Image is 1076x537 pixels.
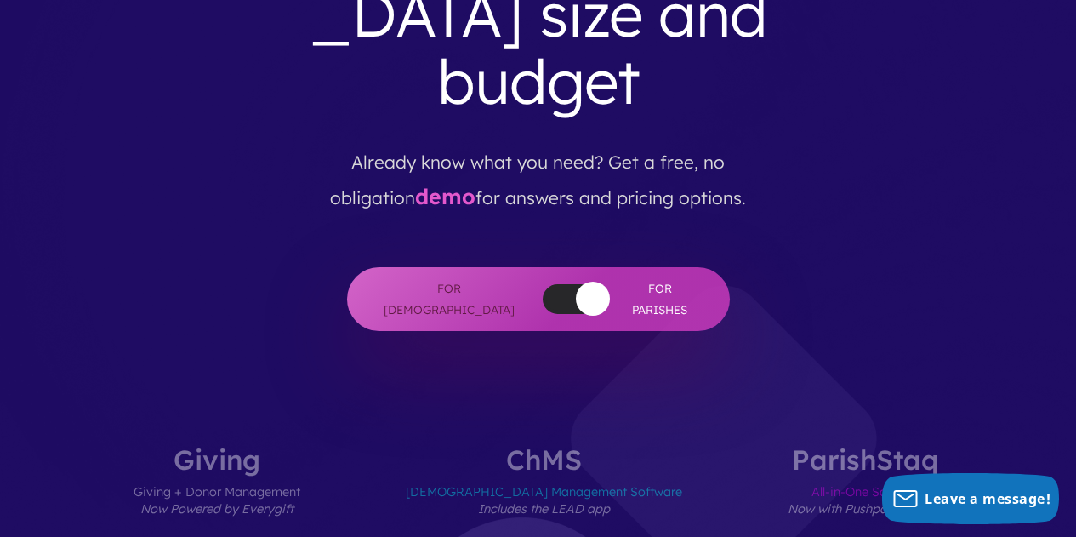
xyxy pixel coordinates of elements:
[925,489,1050,508] span: Leave a message!
[788,501,943,517] em: Now with Pushpay Insights
[882,473,1059,524] button: Leave a message!
[415,183,475,209] a: demo
[624,278,696,320] span: For Parishes
[294,129,783,216] p: Already know what you need? Get a free, no obligation for answers and pricing options.
[140,501,293,517] em: Now Powered by Everygift
[478,501,610,517] em: Includes the LEAD app
[381,278,517,320] span: For [DEMOGRAPHIC_DATA]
